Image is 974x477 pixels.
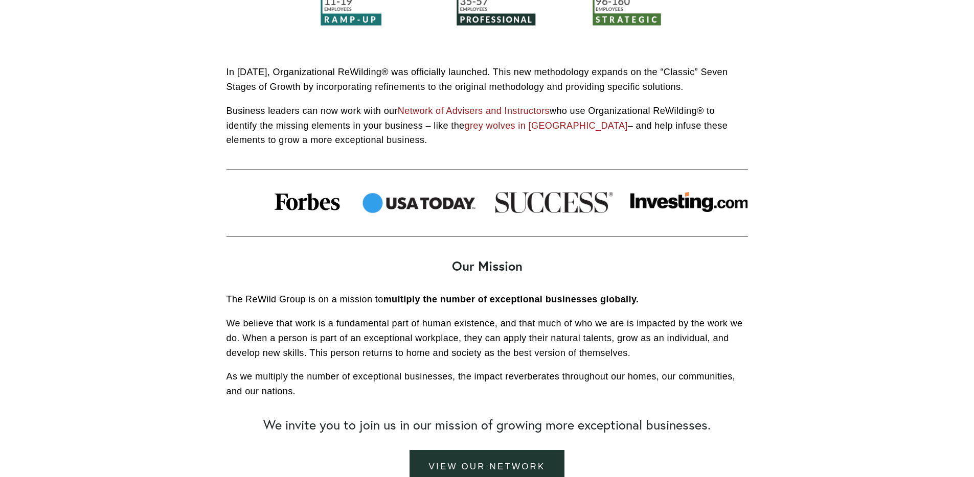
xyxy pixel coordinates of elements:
p: The ReWild Group is on a mission to [226,292,748,307]
p: In [DATE], Organizational ReWilding® was officially launched. This new methodology expands on the... [226,65,748,94]
strong: multiply the number of exceptional businesses globally. [383,294,639,304]
a: grey wolves in [GEOGRAPHIC_DATA] [465,121,628,131]
p: Business leaders can now work with our who use Organizational ReWilding® to identify the missing ... [226,104,748,148]
a: Forbes Logo [271,192,344,212]
a: Success logo [495,192,613,212]
p: We believe that work is a fundamental part of human existence, and that much of who we are is imp... [226,316,748,360]
p: As we multiply the number of exceptional businesses, the impact reverberates throughout our homes... [226,369,748,399]
a: Network of Advisers and Instructors [398,106,550,116]
h2: We invite you to join us in our mission of growing more exceptional businesses. [226,417,748,433]
a: Investing.com logo [630,192,748,212]
a: USA Today logo [361,192,479,214]
strong: Our Mission [452,257,523,274]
